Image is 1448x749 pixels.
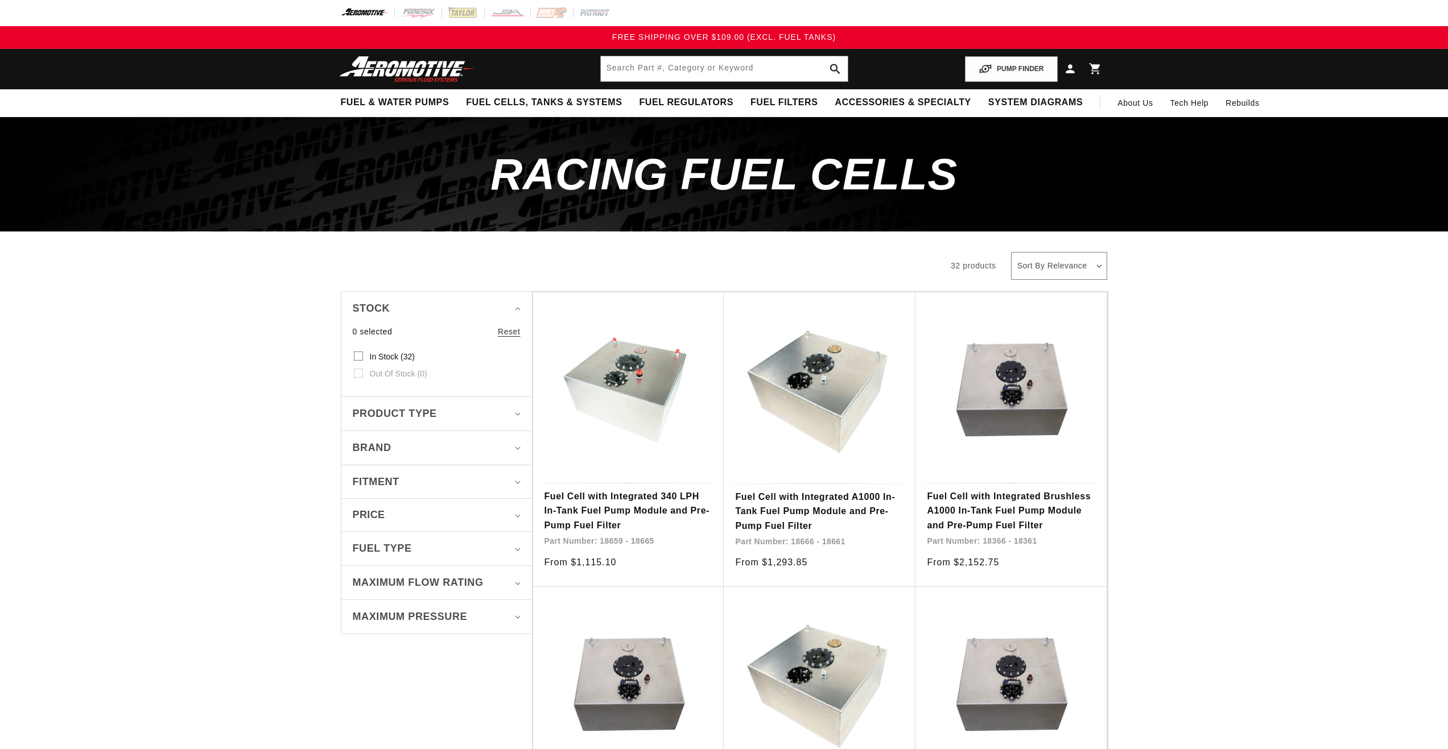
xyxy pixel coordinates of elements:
[951,261,996,270] span: 32 products
[927,489,1095,533] a: Fuel Cell with Integrated Brushless A1000 In-Tank Fuel Pump Module and Pre-Pump Fuel Filter
[353,609,468,625] span: Maximum Pressure
[353,300,390,317] span: Stock
[353,574,484,591] span: Maximum Flow Rating
[353,474,399,490] span: Fitment
[353,600,521,634] summary: Maximum Pressure (0 selected)
[353,292,521,325] summary: Stock (0 selected)
[332,89,458,116] summary: Fuel & Water Pumps
[742,89,827,116] summary: Fuel Filters
[353,540,412,557] span: Fuel Type
[353,499,521,531] summary: Price
[353,532,521,565] summary: Fuel Type (0 selected)
[827,89,980,116] summary: Accessories & Specialty
[639,97,733,109] span: Fuel Regulators
[457,89,630,116] summary: Fuel Cells, Tanks & Systems
[353,405,437,422] span: Product type
[490,149,958,199] span: Racing Fuel Cells
[835,97,971,109] span: Accessories & Specialty
[980,89,1091,116] summary: System Diagrams
[341,97,449,109] span: Fuel & Water Pumps
[353,440,391,456] span: Brand
[353,325,393,338] span: 0 selected
[498,325,521,338] a: Reset
[1109,89,1161,117] a: About Us
[735,490,904,533] a: Fuel Cell with Integrated A1000 In-Tank Fuel Pump Module and Pre-Pump Fuel Filter
[612,32,836,42] span: FREE SHIPPING OVER $109.00 (EXCL. FUEL TANKS)
[353,507,385,523] span: Price
[353,431,521,465] summary: Brand (0 selected)
[353,465,521,499] summary: Fitment (0 selected)
[353,566,521,599] summary: Maximum Flow Rating (0 selected)
[544,489,713,533] a: Fuel Cell with Integrated 340 LPH In-Tank Fuel Pump Module and Pre-Pump Fuel Filter
[1162,89,1218,117] summary: Tech Help
[336,56,478,82] img: Aeromotive
[823,56,848,81] button: search button
[601,56,848,81] input: Search by Part Number, Category or Keyword
[1226,97,1259,109] span: Rebuilds
[466,97,622,109] span: Fuel Cells, Tanks & Systems
[750,97,818,109] span: Fuel Filters
[988,97,1083,109] span: System Diagrams
[370,369,427,379] span: Out of stock (0)
[1117,98,1153,107] span: About Us
[965,56,1057,82] button: PUMP FINDER
[1217,89,1268,117] summary: Rebuilds
[630,89,741,116] summary: Fuel Regulators
[1170,97,1209,109] span: Tech Help
[370,351,415,362] span: In stock (32)
[353,397,521,431] summary: Product type (0 selected)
